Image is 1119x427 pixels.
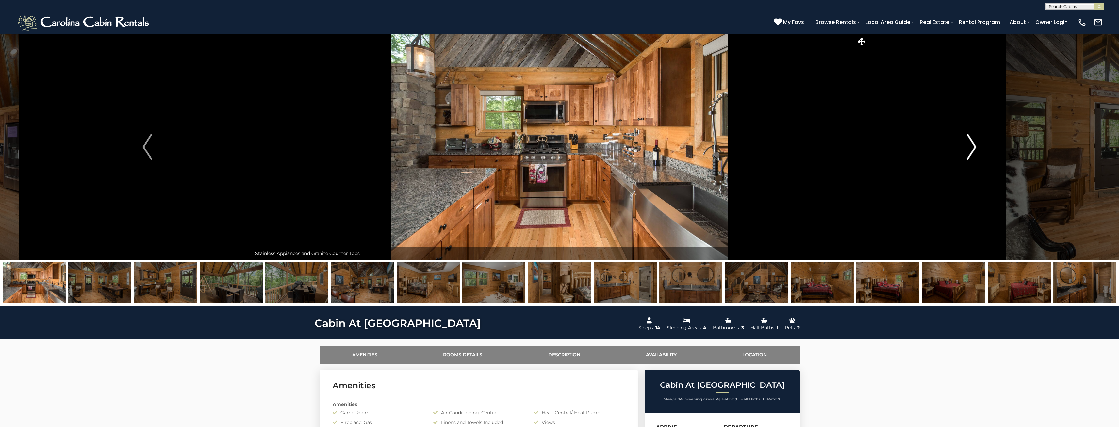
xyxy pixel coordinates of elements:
[252,247,867,260] div: Stainless Appiances and Granite Counter Tops
[685,395,720,403] li: |
[967,134,977,160] img: arrow
[791,262,854,303] img: 168968467
[1094,18,1103,27] img: mail-regular-white.png
[922,262,985,303] img: 168968471
[265,262,328,303] img: 168968510
[774,18,806,27] a: My Favs
[664,395,684,403] li: |
[664,397,677,401] span: Sleeps:
[462,262,525,303] img: 168968474
[735,397,737,401] strong: 3
[3,262,66,303] img: 168968484
[646,381,798,389] h2: Cabin At [GEOGRAPHIC_DATA]
[722,395,739,403] li: |
[529,419,630,426] div: Views
[410,346,515,364] a: Rooms Details
[812,16,859,28] a: Browse Rentals
[328,419,428,426] div: Fireplace: Gas
[678,397,683,401] strong: 14
[916,16,953,28] a: Real Estate
[528,262,591,303] img: 168968475
[659,262,722,303] img: 168968478
[328,409,428,416] div: Game Room
[68,262,131,303] img: 168968488
[331,262,394,303] img: 168968487
[529,409,630,416] div: Heat: Central/ Heat Pump
[867,34,1076,260] button: Next
[142,134,152,160] img: arrow
[722,397,734,401] span: Baths:
[1078,18,1087,27] img: phone-regular-white.png
[333,380,625,391] h3: Amenities
[856,262,919,303] img: 168968468
[767,397,777,401] span: Pets:
[988,262,1051,303] img: 168968472
[1053,262,1116,303] img: 168968469
[515,346,613,364] a: Description
[200,262,263,303] img: 168968509
[428,409,529,416] div: Air Conditioning: Central
[725,262,788,303] img: 168968491
[428,419,529,426] div: Linens and Towels Included
[862,16,913,28] a: Local Area Guide
[956,16,1003,28] a: Rental Program
[1032,16,1071,28] a: Owner Login
[716,397,719,401] strong: 4
[778,397,780,401] strong: 2
[709,346,799,364] a: Location
[763,397,764,401] strong: 1
[134,262,197,303] img: 168968489
[1006,16,1029,28] a: About
[594,262,657,303] img: 168968476
[783,18,804,26] span: My Favs
[397,262,460,303] img: 168968473
[320,346,410,364] a: Amenities
[43,34,252,260] button: Previous
[328,401,630,408] div: Amenities
[613,346,709,364] a: Availability
[740,397,762,401] span: Half Baths:
[685,397,715,401] span: Sleeping Areas:
[16,12,152,32] img: White-1-2.png
[740,395,765,403] li: |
